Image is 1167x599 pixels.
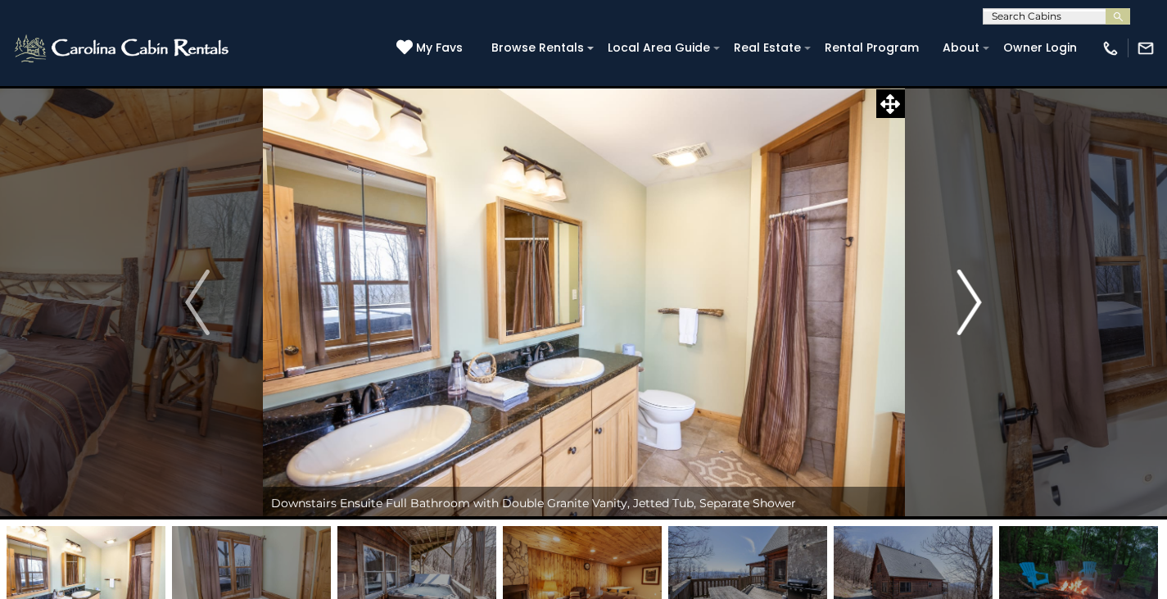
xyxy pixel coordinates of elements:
[12,32,233,65] img: White-1-2.png
[726,35,809,61] a: Real Estate
[185,270,210,335] img: arrow
[416,39,463,57] span: My Favs
[263,487,905,520] div: Downstairs Ensuite Full Bathroom with Double Granite Vanity, Jetted Tub, Separate Shower
[1101,39,1120,57] img: phone-regular-white.png
[816,35,927,61] a: Rental Program
[133,85,263,520] button: Previous
[957,270,982,335] img: arrow
[995,35,1085,61] a: Owner Login
[904,85,1034,520] button: Next
[1137,39,1155,57] img: mail-regular-white.png
[396,39,467,57] a: My Favs
[483,35,592,61] a: Browse Rentals
[599,35,718,61] a: Local Area Guide
[934,35,988,61] a: About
